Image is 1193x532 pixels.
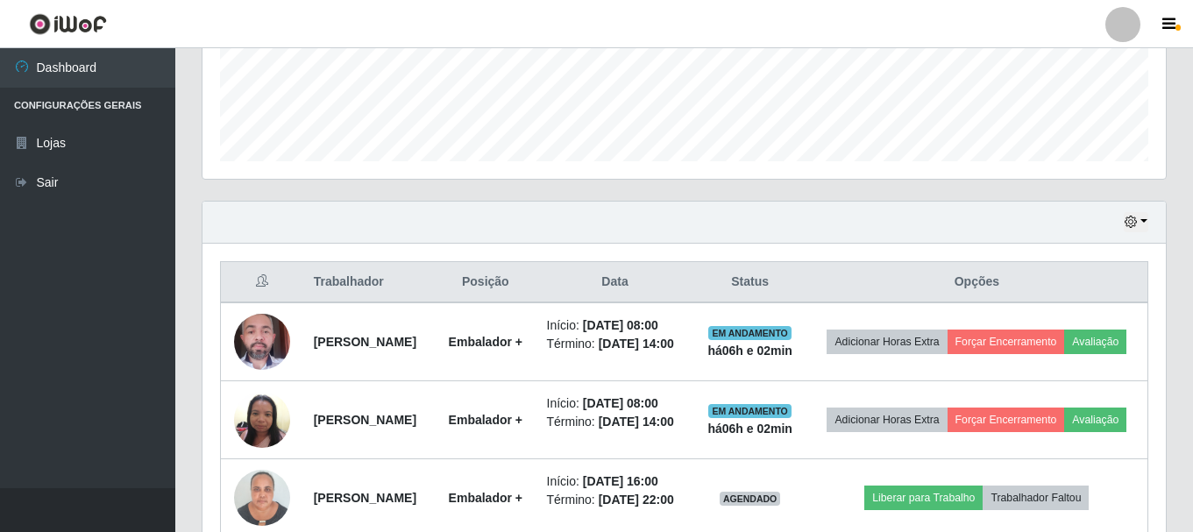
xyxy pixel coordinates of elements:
[827,330,947,354] button: Adicionar Horas Extra
[583,474,658,488] time: [DATE] 16:00
[708,404,792,418] span: EM ANDAMENTO
[449,335,522,349] strong: Embalador +
[435,262,536,303] th: Posição
[948,408,1065,432] button: Forçar Encerramento
[547,316,684,335] li: Início:
[948,330,1065,354] button: Forçar Encerramento
[314,335,416,349] strong: [PERSON_NAME]
[707,344,792,358] strong: há 06 h e 02 min
[547,413,684,431] li: Término:
[536,262,694,303] th: Data
[827,408,947,432] button: Adicionar Horas Extra
[547,472,684,491] li: Início:
[806,262,1148,303] th: Opções
[583,396,658,410] time: [DATE] 08:00
[599,415,674,429] time: [DATE] 14:00
[1064,330,1126,354] button: Avaliação
[1064,408,1126,432] button: Avaliação
[547,491,684,509] li: Término:
[449,413,522,427] strong: Embalador +
[583,318,658,332] time: [DATE] 08:00
[707,422,792,436] strong: há 06 h e 02 min
[29,13,107,35] img: CoreUI Logo
[234,382,290,457] img: 1721259813079.jpeg
[599,337,674,351] time: [DATE] 14:00
[694,262,806,303] th: Status
[720,492,781,506] span: AGENDADO
[449,491,522,505] strong: Embalador +
[547,335,684,353] li: Término:
[708,326,792,340] span: EM ANDAMENTO
[547,394,684,413] li: Início:
[314,491,416,505] strong: [PERSON_NAME]
[234,304,290,379] img: 1718556919128.jpeg
[864,486,983,510] button: Liberar para Trabalho
[303,262,436,303] th: Trabalhador
[314,413,416,427] strong: [PERSON_NAME]
[983,486,1089,510] button: Trabalhador Faltou
[599,493,674,507] time: [DATE] 22:00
